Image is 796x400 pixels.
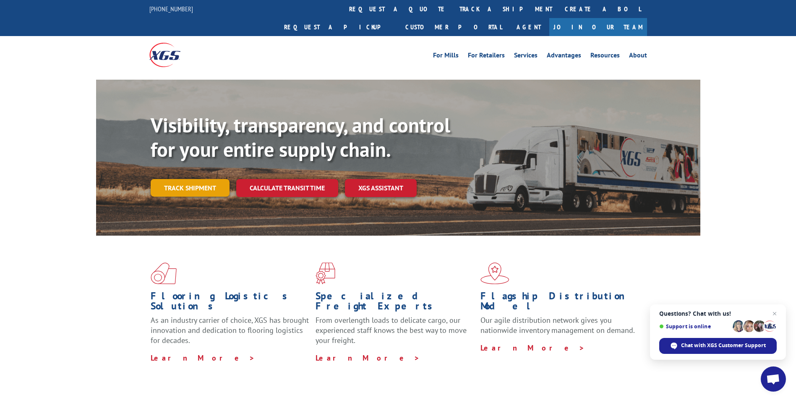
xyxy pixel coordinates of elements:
a: Customer Portal [399,18,508,36]
a: [PHONE_NUMBER] [149,5,193,13]
img: xgs-icon-flagship-distribution-model-red [480,262,509,284]
a: Advantages [547,52,581,61]
span: Questions? Chat with us! [659,310,777,317]
h1: Flooring Logistics Solutions [151,291,309,315]
p: From overlength loads to delicate cargo, our experienced staff knows the best way to move your fr... [316,315,474,353]
h1: Specialized Freight Experts [316,291,474,315]
div: Chat with XGS Customer Support [659,338,777,354]
img: xgs-icon-total-supply-chain-intelligence-red [151,262,177,284]
a: Resources [590,52,620,61]
a: Learn More > [480,343,585,353]
a: Services [514,52,538,61]
b: Visibility, transparency, and control for your entire supply chain. [151,112,450,162]
a: For Mills [433,52,459,61]
a: Learn More > [151,353,255,363]
div: Open chat [761,366,786,392]
a: Agent [508,18,549,36]
a: For Retailers [468,52,505,61]
span: Chat with XGS Customer Support [681,342,766,349]
span: Close chat [770,309,780,319]
a: Request a pickup [278,18,399,36]
a: About [629,52,647,61]
a: Learn More > [316,353,420,363]
a: Track shipment [151,179,230,197]
a: Join Our Team [549,18,647,36]
a: Calculate transit time [236,179,338,197]
span: As an industry carrier of choice, XGS has brought innovation and dedication to flooring logistics... [151,315,309,345]
h1: Flagship Distribution Model [480,291,639,315]
img: xgs-icon-focused-on-flooring-red [316,262,335,284]
span: Support is online [659,323,730,330]
span: Our agile distribution network gives you nationwide inventory management on demand. [480,315,635,335]
a: XGS ASSISTANT [345,179,417,197]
